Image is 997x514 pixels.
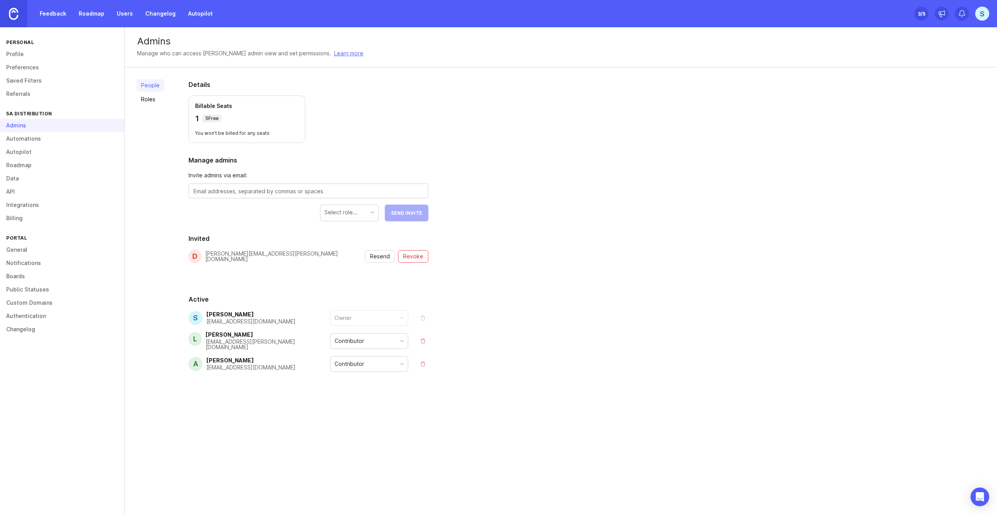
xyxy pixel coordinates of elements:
[188,80,428,89] h2: Details
[417,313,428,323] button: remove
[141,7,180,21] a: Changelog
[195,113,199,124] p: 1
[403,253,423,260] span: Revoke
[334,49,363,58] a: Learn more
[971,488,989,506] div: Open Intercom Messenger
[205,115,218,122] p: 5 Free
[206,339,330,350] div: [EMAIL_ADDRESS][PERSON_NAME][DOMAIN_NAME]
[918,8,925,19] div: 3 /5
[335,337,364,345] div: Contributor
[9,8,18,20] img: Canny Home
[188,311,203,325] div: S
[188,155,428,165] h2: Manage admins
[188,332,202,346] div: L
[183,7,217,21] a: Autopilot
[365,250,395,263] button: resend
[188,249,201,263] div: d
[205,251,365,262] div: [PERSON_NAME][EMAIL_ADDRESS][PERSON_NAME][DOMAIN_NAME]
[188,357,203,371] div: A
[206,319,296,324] div: [EMAIL_ADDRESS][DOMAIN_NAME]
[188,171,428,180] span: Invite admins via email:
[188,295,428,304] h2: Active
[206,332,330,337] div: [PERSON_NAME]
[206,312,296,317] div: [PERSON_NAME]
[136,93,164,106] a: Roles
[195,130,299,136] p: You won't be billed for any seats
[975,7,989,21] button: S
[335,314,352,322] div: Owner
[914,7,928,21] button: 3/5
[335,360,364,368] div: Contributor
[112,7,137,21] a: Users
[35,7,71,21] a: Feedback
[206,365,296,370] div: [EMAIL_ADDRESS][DOMAIN_NAME]
[136,79,164,92] a: People
[370,253,390,260] span: Resend
[398,250,428,263] button: revoke
[417,359,428,369] button: remove
[206,358,296,363] div: [PERSON_NAME]
[188,234,428,243] h2: Invited
[137,49,331,58] div: Manage who can access [PERSON_NAME] admin view and set permissions.
[137,37,985,46] div: Admins
[195,102,299,110] p: Billable Seats
[417,336,428,346] button: remove
[324,208,358,217] div: Select role...
[74,7,109,21] a: Roadmap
